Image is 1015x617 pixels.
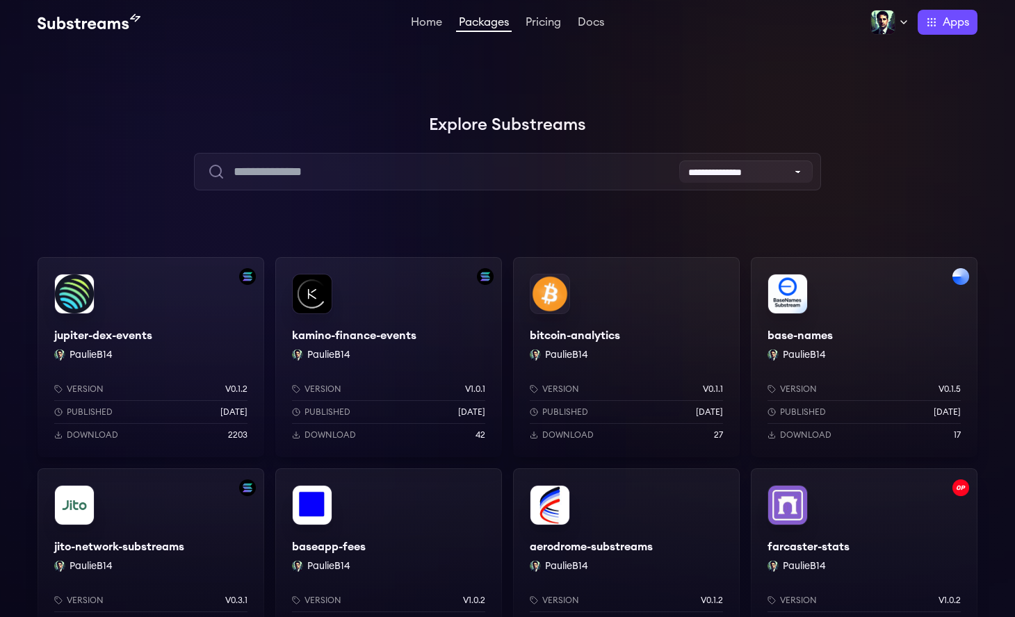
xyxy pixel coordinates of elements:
[952,479,969,496] img: Filter by optimism network
[542,406,588,418] p: Published
[783,559,826,573] button: PaulieB14
[67,429,118,441] p: Download
[307,348,350,362] button: PaulieB14
[780,384,817,395] p: Version
[780,406,826,418] p: Published
[304,429,356,441] p: Download
[751,257,977,457] a: Filter by base networkbase-namesbase-namesPaulieB14 PaulieB14Versionv0.1.5Published[DATE]Download17
[934,406,961,418] p: [DATE]
[304,406,350,418] p: Published
[476,429,485,441] p: 42
[225,384,247,395] p: v0.1.2
[545,559,588,573] button: PaulieB14
[545,348,588,362] button: PaulieB14
[239,268,256,285] img: Filter by solana network
[780,595,817,606] p: Version
[939,384,961,395] p: v0.1.5
[542,595,579,606] p: Version
[701,595,723,606] p: v0.1.2
[67,406,113,418] p: Published
[304,595,341,606] p: Version
[943,14,969,31] span: Apps
[38,111,977,139] h1: Explore Substreams
[38,257,264,457] a: Filter by solana networkjupiter-dex-eventsjupiter-dex-eventsPaulieB14 PaulieB14Versionv0.1.2Publi...
[275,257,502,457] a: Filter by solana networkkamino-finance-eventskamino-finance-eventsPaulieB14 PaulieB14Versionv1.0....
[456,17,512,32] a: Packages
[304,384,341,395] p: Version
[70,559,113,573] button: PaulieB14
[408,17,445,31] a: Home
[70,348,113,362] button: PaulieB14
[870,10,895,35] img: Profile
[696,406,723,418] p: [DATE]
[523,17,564,31] a: Pricing
[513,257,740,457] a: bitcoin-analyticsbitcoin-analyticsPaulieB14 PaulieB14Versionv0.1.1Published[DATE]Download27
[575,17,607,31] a: Docs
[542,384,579,395] p: Version
[67,595,104,606] p: Version
[714,429,723,441] p: 27
[703,384,723,395] p: v0.1.1
[783,348,826,362] button: PaulieB14
[239,479,256,496] img: Filter by solana network
[458,406,485,418] p: [DATE]
[952,268,969,285] img: Filter by base network
[67,384,104,395] p: Version
[307,559,350,573] button: PaulieB14
[225,595,247,606] p: v0.3.1
[954,429,961,441] p: 17
[463,595,485,606] p: v1.0.2
[38,14,140,31] img: Substream's logo
[465,384,485,395] p: v1.0.1
[542,429,594,441] p: Download
[477,268,494,285] img: Filter by solana network
[228,429,247,441] p: 2203
[220,406,247,418] p: [DATE]
[780,429,831,441] p: Download
[939,595,961,606] p: v1.0.2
